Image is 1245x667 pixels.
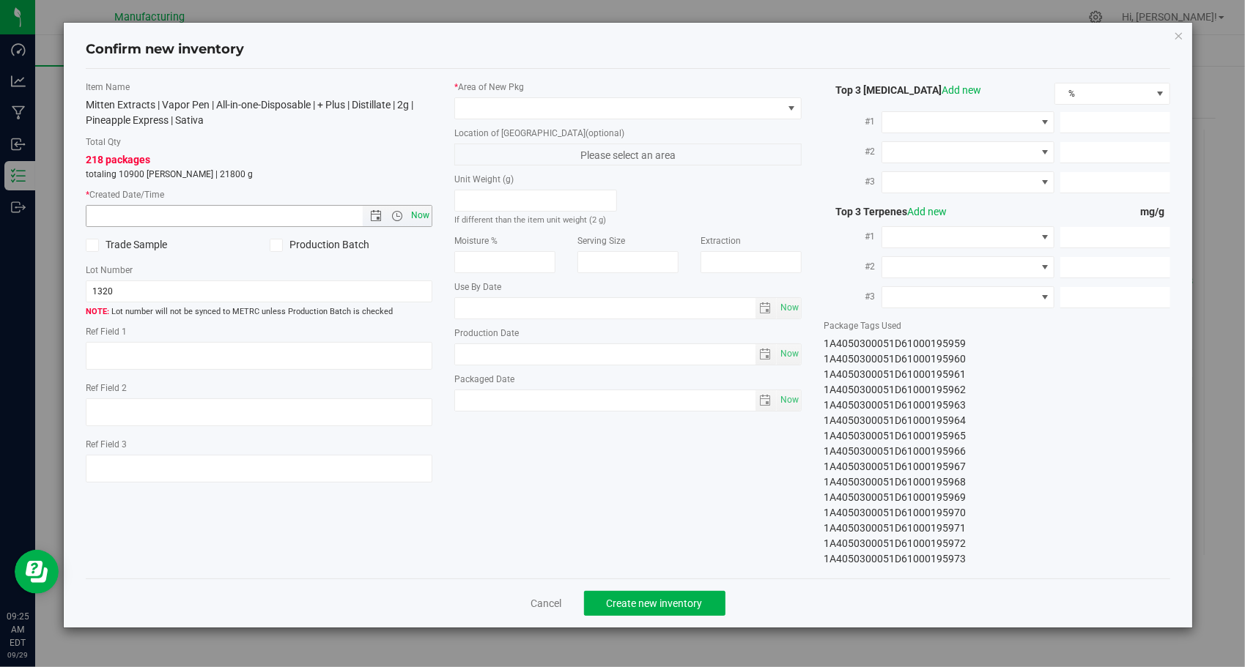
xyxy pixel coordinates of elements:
div: 1A4050300051D61000195965 [824,428,1171,444]
span: Open the time view [385,210,410,222]
div: 1A4050300051D61000195971 [824,521,1171,536]
label: Production Date [454,327,802,340]
div: 1A4050300051D61000195959 [824,336,1171,351]
label: #2 [824,138,882,165]
div: 1A4050300051D61000195972 [824,536,1171,551]
label: #2 [824,253,882,280]
span: Top 3 [MEDICAL_DATA] [824,84,981,96]
label: Ref Field 2 [86,381,433,395]
div: 1A4050300051D61000195964 [824,413,1171,428]
div: 1A4050300051D61000195963 [824,398,1171,413]
div: 1A4050300051D61000195967 [824,459,1171,474]
span: mg/g [1140,206,1170,217]
span: Set Current date [777,297,802,318]
a: Add new [907,206,947,217]
label: Lot Number [86,264,433,277]
label: Unit Weight (g) [454,173,617,186]
span: % [1055,83,1151,104]
label: Moisture % [454,234,555,247]
span: Set Current date [408,205,433,226]
small: If different than the item unit weight (2 g) [454,215,606,225]
div: 1A4050300051D61000195969 [824,490,1171,505]
div: 1A4050300051D61000195970 [824,505,1171,521]
div: 1A4050300051D61000195961 [824,367,1171,382]
span: NO DATA FOUND [882,286,1055,308]
div: 1A4050300051D61000195962 [824,382,1171,398]
span: NO DATA FOUND [882,256,1055,278]
span: select [777,298,801,318]
a: Cancel [531,596,562,611]
div: 1A4050300051D61000195968 [824,474,1171,490]
label: Trade Sample [86,237,248,253]
label: Package Tags Used [824,319,1171,332]
label: Item Name [86,81,433,94]
div: Mitten Extracts | Vapor Pen | All-in-one-Disposable | + Plus | Distillate | 2g | Pineapple Expres... [86,97,433,128]
span: Open the date view [363,210,388,222]
label: Total Qty [86,135,433,149]
p: totaling 10900 [PERSON_NAME] | 21800 g [86,168,433,181]
label: #1 [824,108,882,135]
span: Set Current date [777,390,802,411]
label: #3 [824,283,882,310]
span: Set Current date [777,343,802,365]
span: Lot number will not be synced to METRC unless Production Batch is checked [86,306,433,318]
span: NO DATA FOUND [882,171,1055,193]
label: Production Batch [270,237,432,253]
label: Ref Field 3 [86,438,433,451]
label: Created Date/Time [86,188,433,201]
span: NO DATA FOUND [882,111,1055,133]
label: Ref Field 1 [86,325,433,338]
label: #3 [824,168,882,195]
label: Extraction [701,234,802,247]
label: Packaged Date [454,373,802,386]
span: 218 packages [86,154,150,165]
label: Serving Size [577,234,679,247]
label: Area of New Pkg [454,81,802,94]
h4: Confirm new inventory [86,40,244,59]
span: NO DATA FOUND [882,226,1055,248]
div: 1A4050300051D61000195960 [824,351,1171,367]
a: Add new [942,84,981,96]
label: #1 [824,223,882,250]
span: select [756,344,777,365]
div: 1A4050300051D61000195973 [824,551,1171,567]
label: Location of [GEOGRAPHIC_DATA] [454,127,802,140]
span: Top 3 Terpenes [824,206,947,217]
div: 1A4050300051D61000195966 [824,444,1171,459]
span: NO DATA FOUND [882,141,1055,163]
iframe: Resource center [15,550,59,594]
span: (optional) [585,128,624,138]
span: select [777,390,801,411]
button: Create new inventory [584,591,725,616]
span: select [756,298,777,318]
span: Create new inventory [607,597,703,609]
span: Please select an area [454,144,802,165]
span: select [756,390,777,411]
label: Use By Date [454,280,802,294]
span: select [777,344,801,365]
